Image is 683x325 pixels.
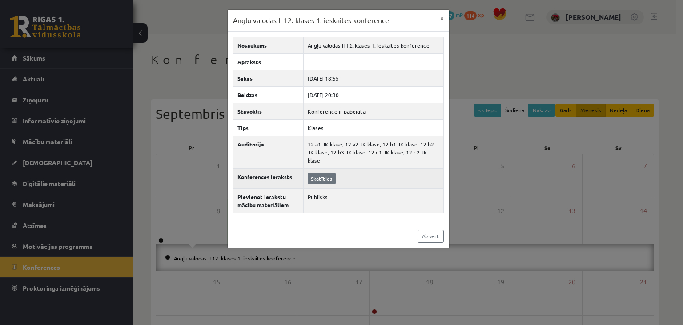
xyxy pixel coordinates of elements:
[233,188,304,213] th: Pievienot ierakstu mācību materiāliem
[233,70,304,86] th: Sākas
[233,53,304,70] th: Apraksts
[233,15,389,26] h3: Angļu valodas II 12. klases 1. ieskaites konference
[304,86,443,103] td: [DATE] 20:30
[233,86,304,103] th: Beidzas
[233,168,304,188] th: Konferences ieraksts
[304,37,443,53] td: Angļu valodas II 12. klases 1. ieskaites konference
[233,119,304,136] th: Tips
[233,103,304,119] th: Stāvoklis
[304,119,443,136] td: Klases
[233,37,304,53] th: Nosaukums
[418,230,444,243] a: Aizvērt
[435,10,449,27] button: ×
[308,173,336,184] a: Skatīties
[233,136,304,168] th: Auditorija
[304,188,443,213] td: Publisks
[304,136,443,168] td: 12.a1 JK klase, 12.a2 JK klase, 12.b1 JK klase, 12.b2 JK klase, 12.b3 JK klase, 12.c1 JK klase, 1...
[304,103,443,119] td: Konference ir pabeigta
[304,70,443,86] td: [DATE] 18:55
